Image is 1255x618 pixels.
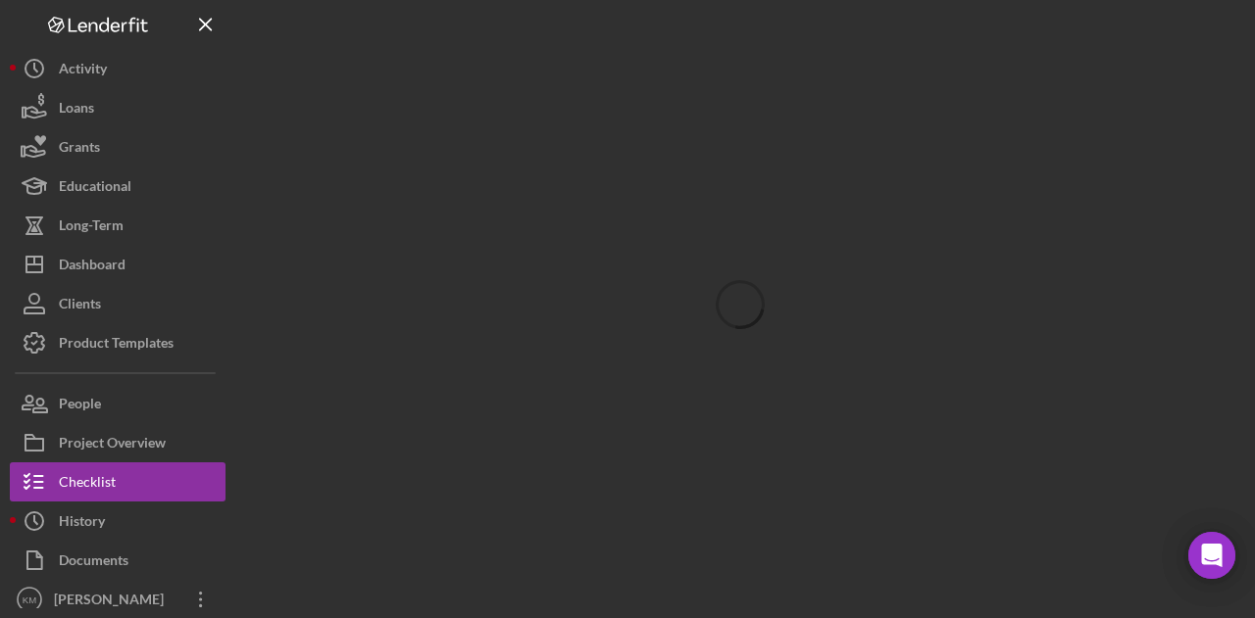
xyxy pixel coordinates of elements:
div: Activity [59,49,107,93]
button: Educational [10,166,226,206]
button: Product Templates [10,323,226,362]
div: Checklist [59,462,116,506]
div: Educational [59,166,131,211]
div: People [59,384,101,428]
div: Documents [59,541,128,585]
div: Clients [59,284,101,328]
div: Dashboard [59,245,125,289]
button: Loans [10,88,226,127]
div: Product Templates [59,323,174,367]
button: Dashboard [10,245,226,284]
div: History [59,501,105,546]
button: Checklist [10,462,226,501]
button: People [10,384,226,423]
button: Activity [10,49,226,88]
div: Project Overview [59,423,166,467]
div: Open Intercom Messenger [1188,532,1235,579]
button: Clients [10,284,226,323]
button: Project Overview [10,423,226,462]
text: KM [23,594,36,605]
div: Grants [59,127,100,171]
button: History [10,501,226,541]
div: Long-Term [59,206,124,250]
button: Documents [10,541,226,580]
button: Long-Term [10,206,226,245]
button: Grants [10,127,226,166]
div: Loans [59,88,94,132]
